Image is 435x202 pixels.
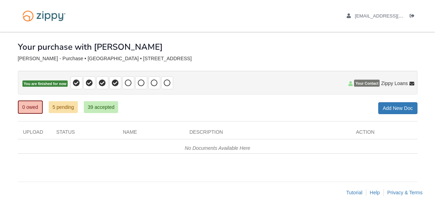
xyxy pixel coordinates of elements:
a: Help [370,190,380,195]
div: Status [51,128,118,139]
span: Your Contact [354,80,380,87]
img: Logo [18,7,70,25]
span: You are finished for now [22,81,68,87]
em: No Documents Available Here [185,145,250,151]
div: Action [351,128,417,139]
a: Log out [410,13,417,20]
a: Tutorial [346,190,362,195]
span: Zippy Loans [381,80,408,87]
div: Name [118,128,184,139]
div: Description [184,128,351,139]
a: Add New Doc [378,102,417,114]
a: 0 owed [18,100,43,114]
a: Privacy & Terms [387,190,423,195]
a: 39 accepted [84,101,118,113]
h1: Your purchase with [PERSON_NAME] [18,42,163,51]
span: ayreonagrix@gmail.com [355,13,435,19]
a: 5 pending [49,101,78,113]
div: [PERSON_NAME] - Purchase • [GEOGRAPHIC_DATA] • [STREET_ADDRESS] [18,56,417,62]
div: Upload [18,128,51,139]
